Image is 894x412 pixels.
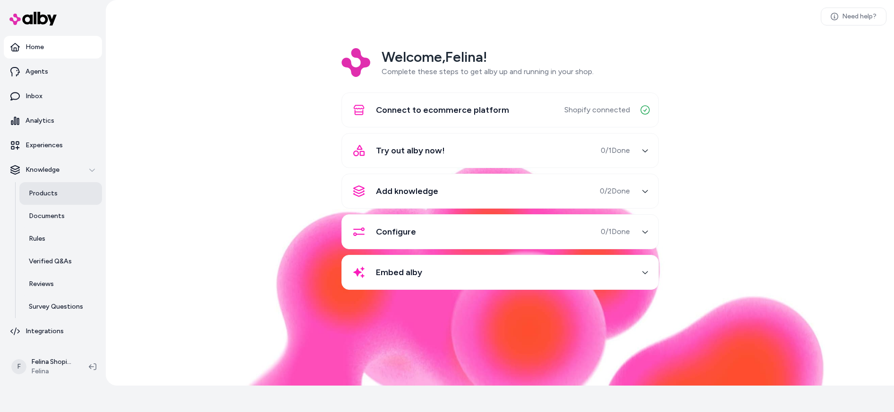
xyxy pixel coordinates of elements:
p: Experiences [26,141,63,150]
button: Knowledge [4,159,102,181]
p: Felina Shopify [31,357,74,367]
span: Felina [31,367,74,376]
a: Need help? [821,8,886,25]
a: Survey Questions [19,295,102,318]
span: Add knowledge [376,185,438,198]
span: Complete these steps to get alby up and running in your shop. [382,67,594,76]
p: Agents [26,67,48,76]
span: 0 / 2 Done [600,185,630,197]
a: Home [4,36,102,59]
p: Reviews [29,279,54,289]
span: Try out alby now! [376,144,445,157]
img: alby Logo [9,12,57,25]
a: Inbox [4,85,102,108]
button: Add knowledge0/2Done [348,180,653,202]
a: Reviews [19,273,102,295]
button: FFelina ShopifyFelina [6,352,81,382]
button: Connect to ecommerce platformShopify connected [348,99,653,121]
button: Configure0/1Done [348,220,653,243]
button: Embed alby [348,261,653,284]
span: Configure [376,225,416,238]
span: Connect to ecommerce platform [376,103,509,117]
p: Inbox [26,92,43,101]
a: Products [19,182,102,205]
button: Try out alby now!0/1Done [348,139,653,162]
h2: Welcome, Felina ! [382,48,594,66]
p: Survey Questions [29,302,83,311]
a: Experiences [4,134,102,157]
p: Documents [29,211,65,221]
span: Shopify connected [564,104,630,116]
span: 0 / 1 Done [601,145,630,156]
p: Knowledge [26,165,60,175]
span: F [11,359,26,374]
span: 0 / 1 Done [601,226,630,237]
img: Logo [341,48,370,77]
p: Rules [29,234,45,244]
a: Verified Q&As [19,250,102,273]
a: Integrations [4,320,102,343]
p: Analytics [26,116,54,126]
a: Analytics [4,109,102,132]
p: Verified Q&As [29,257,72,266]
span: Embed alby [376,266,422,279]
p: Products [29,189,58,198]
p: Home [26,42,44,52]
a: Rules [19,227,102,250]
p: Integrations [26,327,64,336]
a: Documents [19,205,102,227]
a: Agents [4,60,102,83]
